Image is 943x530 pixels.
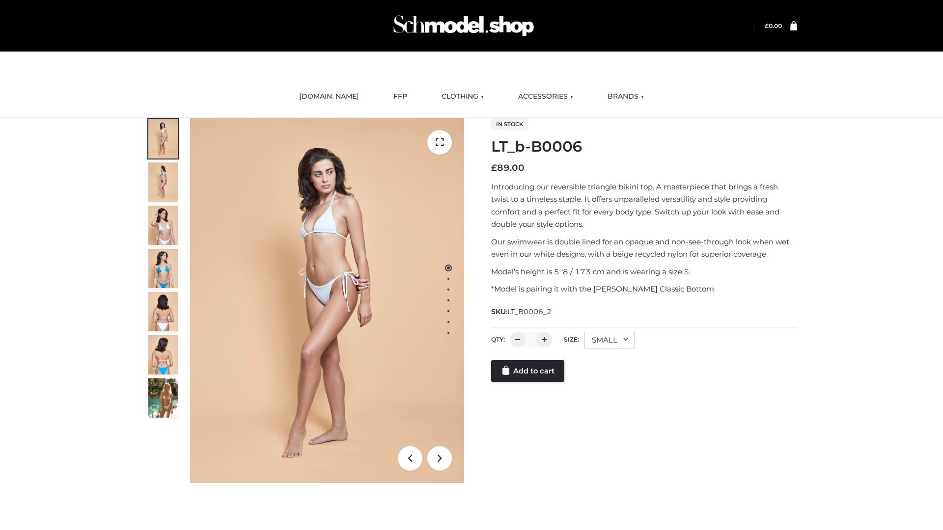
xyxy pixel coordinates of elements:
[507,307,552,316] span: LT_B0006_2
[292,86,366,107] a: [DOMAIN_NAME]
[491,283,797,295] p: *Model is pairing it with the [PERSON_NAME] Classic Bottom
[765,22,782,29] a: £0.00
[148,249,178,288] img: ArielClassicBikiniTop_CloudNine_AzureSky_OW114ECO_4-scaled.jpg
[491,162,525,173] bdi: 89.00
[584,332,635,348] div: SMALL
[765,22,782,29] bdi: 0.00
[564,336,579,343] label: Size:
[491,265,797,278] p: Model’s height is 5 ‘8 / 173 cm and is wearing a size S.
[148,335,178,374] img: ArielClassicBikiniTop_CloudNine_AzureSky_OW114ECO_8-scaled.jpg
[491,162,497,173] span: £
[190,118,464,483] img: LT_b-B0006
[765,22,769,29] span: £
[491,336,505,343] label: QTY:
[491,306,553,318] span: SKU:
[600,86,651,107] a: BRANDS
[491,118,528,130] span: In stock
[148,162,178,202] img: ArielClassicBikiniTop_CloudNine_AzureSky_OW114ECO_2-scaled.jpg
[386,86,415,107] a: FFP
[491,360,564,382] a: Add to cart
[148,292,178,331] img: ArielClassicBikiniTop_CloudNine_AzureSky_OW114ECO_7-scaled.jpg
[148,206,178,245] img: ArielClassicBikiniTop_CloudNine_AzureSky_OW114ECO_3-scaled.jpg
[511,86,581,107] a: ACCESSORIES
[491,236,797,261] p: Our swimwear is double lined for an opaque and non-see-through look when wet, even in our white d...
[390,6,537,45] img: Schmodel Admin 964
[491,181,797,231] p: Introducing our reversible triangle bikini top. A masterpiece that brings a fresh twist to a time...
[491,138,797,156] h1: LT_b-B0006
[434,86,491,107] a: CLOTHING
[148,378,178,418] img: Arieltop_CloudNine_AzureSky2.jpg
[148,119,178,159] img: ArielClassicBikiniTop_CloudNine_AzureSky_OW114ECO_1-scaled.jpg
